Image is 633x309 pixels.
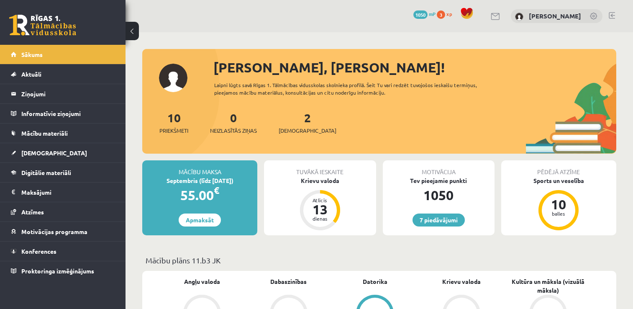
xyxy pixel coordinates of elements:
a: Informatīvie ziņojumi [11,104,115,123]
div: 10 [546,198,571,211]
a: Digitālie materiāli [11,163,115,182]
span: 1050 [413,10,428,19]
a: Maksājumi [11,183,115,202]
a: Aktuāli [11,64,115,84]
a: Mācību materiāli [11,124,115,143]
a: Rīgas 1. Tālmācības vidusskola [9,15,76,36]
div: dienas [308,216,333,221]
div: Mācību maksa [142,160,257,176]
a: Sports un veselība 10 balles [501,176,616,232]
p: Mācību plāns 11.b3 JK [146,255,613,266]
a: 10Priekšmeti [159,110,188,135]
div: Septembris (līdz [DATE]) [142,176,257,185]
span: € [214,184,219,196]
a: Atzīmes [11,202,115,221]
a: Apmaksāt [179,214,221,227]
span: Konferences [21,247,56,255]
span: [DEMOGRAPHIC_DATA] [279,126,336,135]
div: balles [546,211,571,216]
span: mP [429,10,436,17]
span: Atzīmes [21,208,44,216]
div: Laipni lūgts savā Rīgas 1. Tālmācības vidusskolas skolnieka profilā. Šeit Tu vari redzēt tuvojošo... [214,81,499,96]
div: 1050 [383,185,495,205]
a: 1050 mP [413,10,436,17]
span: 3 [437,10,445,19]
div: Tuvākā ieskaite [264,160,376,176]
a: Datorika [363,277,387,286]
span: [DEMOGRAPHIC_DATA] [21,149,87,157]
a: Angļu valoda [184,277,220,286]
a: Kultūra un māksla (vizuālā māksla) [505,277,591,295]
a: Dabaszinības [270,277,307,286]
span: Motivācijas programma [21,228,87,235]
a: Sākums [11,45,115,64]
span: xp [446,10,452,17]
a: [DEMOGRAPHIC_DATA] [11,143,115,162]
a: Krievu valoda [442,277,481,286]
legend: Maksājumi [21,183,115,202]
a: Ziņojumi [11,84,115,103]
a: Proktoringa izmēģinājums [11,261,115,281]
div: Sports un veselība [501,176,616,185]
span: Proktoringa izmēģinājums [21,267,94,275]
span: Aktuāli [21,70,41,78]
a: 7 piedāvājumi [413,214,465,227]
span: Digitālie materiāli [21,169,71,176]
a: [PERSON_NAME] [529,12,581,20]
div: 13 [308,203,333,216]
span: Sākums [21,51,43,58]
legend: Informatīvie ziņojumi [21,104,115,123]
div: 55.00 [142,185,257,205]
span: Neizlasītās ziņas [210,126,257,135]
div: Krievu valoda [264,176,376,185]
a: 0Neizlasītās ziņas [210,110,257,135]
span: Mācību materiāli [21,129,68,137]
div: Tev pieejamie punkti [383,176,495,185]
legend: Ziņojumi [21,84,115,103]
a: Konferences [11,242,115,261]
div: [PERSON_NAME], [PERSON_NAME]! [213,57,616,77]
a: Krievu valoda Atlicis 13 dienas [264,176,376,232]
span: Priekšmeti [159,126,188,135]
div: Motivācija [383,160,495,176]
div: Pēdējā atzīme [501,160,616,176]
a: 3 xp [437,10,456,17]
img: Dairis Tilkēvičs [515,13,523,21]
a: Motivācijas programma [11,222,115,241]
a: 2[DEMOGRAPHIC_DATA] [279,110,336,135]
div: Atlicis [308,198,333,203]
